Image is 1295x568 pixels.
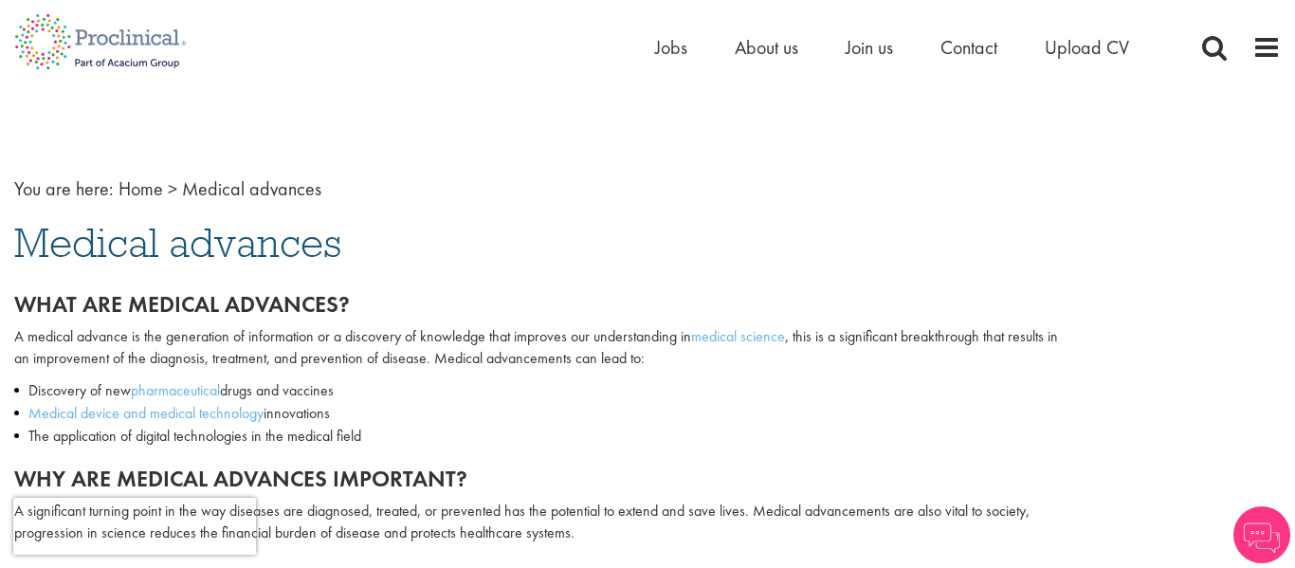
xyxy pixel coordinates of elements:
span: You are here: [14,176,114,201]
a: Contact [940,35,997,60]
a: pharmaceutical [131,380,220,400]
span: Medical advances [182,176,321,201]
li: Discovery of new drugs and vaccines [14,379,1065,402]
a: Join us [846,35,893,60]
span: edical advancements can lead to: [447,348,645,368]
a: Jobs [655,35,687,60]
p: A significant turning point in the way diseases are diagnosed, treated, or prevented has the pote... [14,501,1065,544]
a: breadcrumb link [119,176,163,201]
h2: What are medical advances? [14,292,1065,317]
p: A medical advance is the generation of information or a discovery of knowledge that improves our ... [14,326,1065,370]
a: medical science [691,326,785,346]
a: Upload CV [1045,35,1129,60]
img: Chatbot [1233,506,1290,563]
span: > [168,176,177,201]
h2: Why are medical advances important? [14,467,1065,491]
iframe: reCAPTCHA [13,498,256,555]
li: The application of digital technologies in the medical field [14,425,1065,448]
li: innovations [14,402,1065,425]
a: Medical device and medical technology [28,403,264,423]
a: About us [735,35,798,60]
span: Medical advances [14,217,341,268]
